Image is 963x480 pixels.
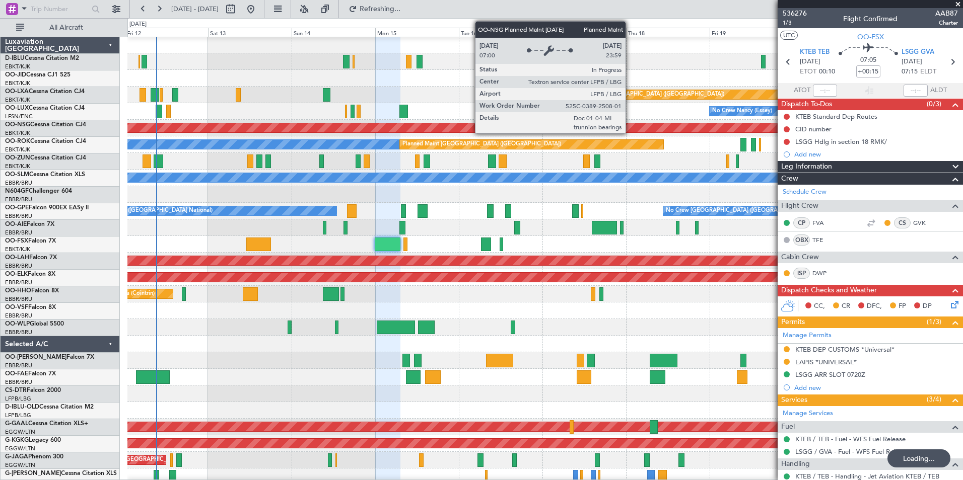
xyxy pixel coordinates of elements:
[5,288,31,294] span: OO-HHO
[5,113,33,120] a: LFSN/ENC
[5,404,94,410] a: D-IBLU-OLDCessna Citation M2
[795,112,877,121] div: KTEB Standard Dep Routes
[800,67,816,77] span: ETOT
[5,188,29,194] span: N604GF
[5,179,32,187] a: EBBR/BRU
[5,279,32,286] a: EBBR/BRU
[860,55,876,65] span: 07:05
[666,203,835,218] div: No Crew [GEOGRAPHIC_DATA] ([GEOGRAPHIC_DATA] National)
[867,301,882,311] span: DFC,
[5,304,56,310] a: OO-VSFFalcon 8X
[923,301,932,311] span: DP
[5,454,63,460] a: G-JAGAPhenom 300
[5,371,56,377] a: OO-FAEFalcon 7X
[814,301,825,311] span: CC,
[5,437,29,443] span: G-KGKG
[5,255,29,261] span: OO-LAH
[626,28,710,37] div: Thu 18
[920,67,936,77] span: ELDT
[5,321,64,327] a: OO-WLPGlobal 5500
[5,445,35,452] a: EGGW/LTN
[783,19,807,27] span: 1/3
[5,461,35,469] a: EGGW/LTN
[402,137,561,152] div: Planned Maint [GEOGRAPHIC_DATA] ([GEOGRAPHIC_DATA])
[812,218,835,227] a: FVA
[5,371,28,377] span: OO-FAE
[5,196,32,203] a: EBBR/BRU
[5,437,61,443] a: G-KGKGLegacy 600
[857,32,884,42] span: OO-FSX
[902,47,934,57] span: LSGG GVA
[710,28,793,37] div: Fri 19
[5,155,30,161] span: OO-ZUN
[129,20,147,29] div: [DATE]
[5,55,79,61] a: D-IBLUCessna Citation M2
[5,304,28,310] span: OO-VSF
[927,316,941,327] span: (1/3)
[902,57,922,67] span: [DATE]
[5,354,94,360] a: OO-[PERSON_NAME]Falcon 7X
[894,217,911,228] div: CS
[781,161,832,173] span: Leg Information
[781,394,807,406] span: Services
[5,362,32,369] a: EBBR/BRU
[5,229,32,236] a: EBBR/BRU
[781,458,810,470] span: Handling
[795,447,909,456] a: LSGG / GVA - Fuel - WFS Fuel Release
[813,85,837,97] input: --:--
[459,28,542,37] div: Tue 16
[44,203,213,218] div: No Crew [GEOGRAPHIC_DATA] ([GEOGRAPHIC_DATA] National)
[86,452,245,467] div: Planned Maint [GEOGRAPHIC_DATA] ([GEOGRAPHIC_DATA])
[5,146,30,153] a: EBKT/KJK
[5,105,29,111] span: OO-LUX
[793,234,810,246] div: OBX
[5,96,30,104] a: EBKT/KJK
[795,358,857,366] div: EAPIS *UNIVERSAL*
[5,288,59,294] a: OO-HHOFalcon 8X
[5,238,28,244] span: OO-FSX
[5,172,29,178] span: OO-SLM
[795,435,906,443] a: KTEB / TEB - Fuel - WFS Fuel Release
[171,5,219,14] span: [DATE] - [DATE]
[292,28,375,37] div: Sun 14
[5,421,88,427] a: G-GAALCessna Citation XLS+
[899,301,906,311] span: FP
[5,255,57,261] a: OO-LAHFalcon 7X
[5,246,30,253] a: EBKT/KJK
[11,20,109,36] button: All Aircraft
[5,63,30,70] a: EBKT/KJK
[566,87,724,102] div: Planned Maint [GEOGRAPHIC_DATA] ([GEOGRAPHIC_DATA])
[542,28,626,37] div: Wed 17
[843,14,898,24] div: Flight Confirmed
[5,321,30,327] span: OO-WLP
[795,137,887,146] div: LSGG Hdlg in section 18 RMK/
[5,404,39,410] span: D-IBLU-OLD
[5,89,29,95] span: OO-LXA
[5,163,30,170] a: EBKT/KJK
[780,31,798,40] button: UTC
[927,99,941,109] span: (0/3)
[5,155,86,161] a: OO-ZUNCessna Citation CJ4
[5,129,30,137] a: EBKT/KJK
[783,409,833,419] a: Manage Services
[5,271,55,277] a: OO-ELKFalcon 8X
[5,205,29,211] span: OO-GPE
[800,57,820,67] span: [DATE]
[125,28,209,37] div: Fri 12
[781,173,798,185] span: Crew
[344,1,404,17] button: Refreshing...
[5,122,30,128] span: OO-NSG
[5,454,28,460] span: G-JAGA
[5,421,28,427] span: G-GAAL
[902,67,918,77] span: 07:15
[5,238,56,244] a: OO-FSXFalcon 7X
[5,262,32,270] a: EBBR/BRU
[793,268,810,279] div: ISP
[781,99,832,110] span: Dispatch To-Dos
[913,218,936,227] a: GVK
[5,79,30,87] a: EBKT/KJK
[812,235,835,245] a: TFE
[5,212,32,220] a: EBBR/BRU
[375,28,459,37] div: Mon 15
[5,72,26,78] span: OO-JID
